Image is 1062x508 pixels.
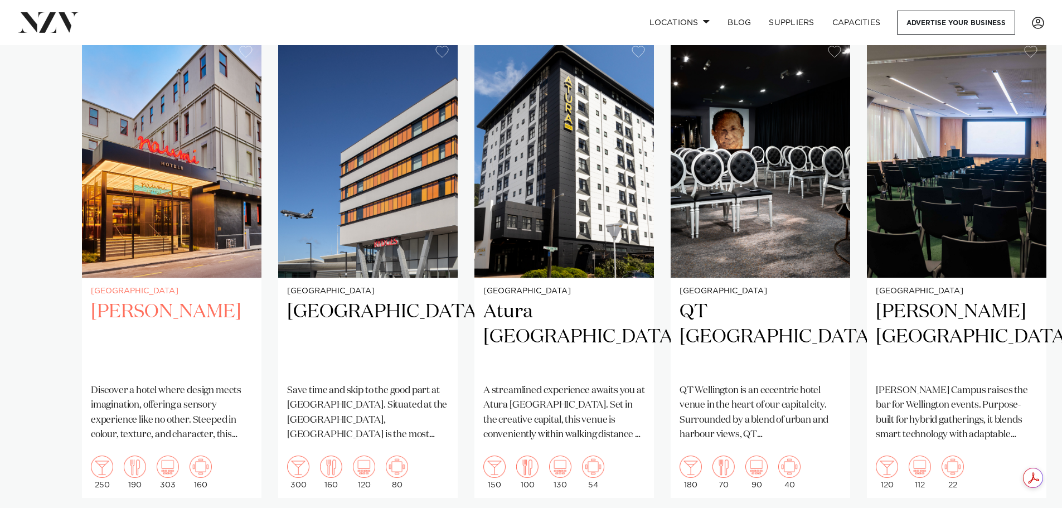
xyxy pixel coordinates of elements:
[353,456,375,478] img: theatre.png
[876,384,1037,442] p: [PERSON_NAME] Campus raises the bar for Wellington events. Purpose-built for hybrid gatherings, i...
[876,299,1037,375] h2: [PERSON_NAME][GEOGRAPHIC_DATA]
[353,456,375,489] div: 120
[124,456,146,478] img: dining.png
[876,456,898,478] img: cocktail.png
[680,456,702,478] img: cocktail.png
[483,287,645,296] small: [GEOGRAPHIC_DATA]
[483,456,506,489] div: 150
[909,456,931,478] img: theatre.png
[516,456,539,489] div: 100
[278,37,458,498] swiper-slide: 2 / 8
[897,11,1015,35] a: Advertise your business
[278,37,458,498] a: [GEOGRAPHIC_DATA] [GEOGRAPHIC_DATA] Save time and skip to the good part at [GEOGRAPHIC_DATA]. Sit...
[867,37,1046,498] a: [GEOGRAPHIC_DATA] [PERSON_NAME][GEOGRAPHIC_DATA] [PERSON_NAME] Campus raises the bar for Wellingt...
[287,299,449,375] h2: [GEOGRAPHIC_DATA]
[91,384,253,442] p: Discover a hotel where design meets imagination, offering a sensory experience like no other. Ste...
[190,456,212,489] div: 160
[867,37,1046,498] swiper-slide: 5 / 8
[91,456,113,489] div: 250
[287,287,449,296] small: [GEOGRAPHIC_DATA]
[190,456,212,478] img: meeting.png
[671,37,850,498] swiper-slide: 4 / 8
[582,456,604,489] div: 54
[942,456,964,489] div: 22
[91,287,253,296] small: [GEOGRAPHIC_DATA]
[671,37,850,498] a: [GEOGRAPHIC_DATA] QT [GEOGRAPHIC_DATA] QT Wellington is an eccentric hotel venue in the heart of ...
[124,456,146,489] div: 190
[157,456,179,489] div: 303
[483,299,645,375] h2: Atura [GEOGRAPHIC_DATA]
[745,456,768,478] img: theatre.png
[582,456,604,478] img: meeting.png
[778,456,801,478] img: meeting.png
[320,456,342,489] div: 160
[876,287,1037,296] small: [GEOGRAPHIC_DATA]
[680,299,841,375] h2: QT [GEOGRAPHIC_DATA]
[712,456,735,489] div: 70
[760,11,823,35] a: SUPPLIERS
[942,456,964,478] img: meeting.png
[18,12,79,32] img: nzv-logo.png
[680,287,841,296] small: [GEOGRAPHIC_DATA]
[712,456,735,478] img: dining.png
[876,456,898,489] div: 120
[287,384,449,442] p: Save time and skip to the good part at [GEOGRAPHIC_DATA]. Situated at the [GEOGRAPHIC_DATA], [GEO...
[680,456,702,489] div: 180
[680,384,841,442] p: QT Wellington is an eccentric hotel venue in the heart of our capital city. Surrounded by a blend...
[82,37,261,498] a: [GEOGRAPHIC_DATA] [PERSON_NAME] Discover a hotel where design meets imagination, offering a senso...
[386,456,408,489] div: 80
[91,299,253,375] h2: [PERSON_NAME]
[287,456,309,489] div: 300
[157,456,179,478] img: theatre.png
[287,456,309,478] img: cocktail.png
[909,456,931,489] div: 112
[549,456,571,478] img: theatre.png
[778,456,801,489] div: 40
[91,456,113,478] img: cocktail.png
[320,456,342,478] img: dining.png
[641,11,719,35] a: Locations
[745,456,768,489] div: 90
[474,37,654,498] swiper-slide: 3 / 8
[549,456,571,489] div: 130
[474,37,654,498] a: [GEOGRAPHIC_DATA] Atura [GEOGRAPHIC_DATA] A streamlined experience awaits you at Atura [GEOGRAPHI...
[719,11,760,35] a: BLOG
[483,456,506,478] img: cocktail.png
[516,456,539,478] img: dining.png
[823,11,890,35] a: Capacities
[386,456,408,478] img: meeting.png
[483,384,645,442] p: A streamlined experience awaits you at Atura [GEOGRAPHIC_DATA]. Set in the creative capital, this...
[82,37,261,498] swiper-slide: 1 / 8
